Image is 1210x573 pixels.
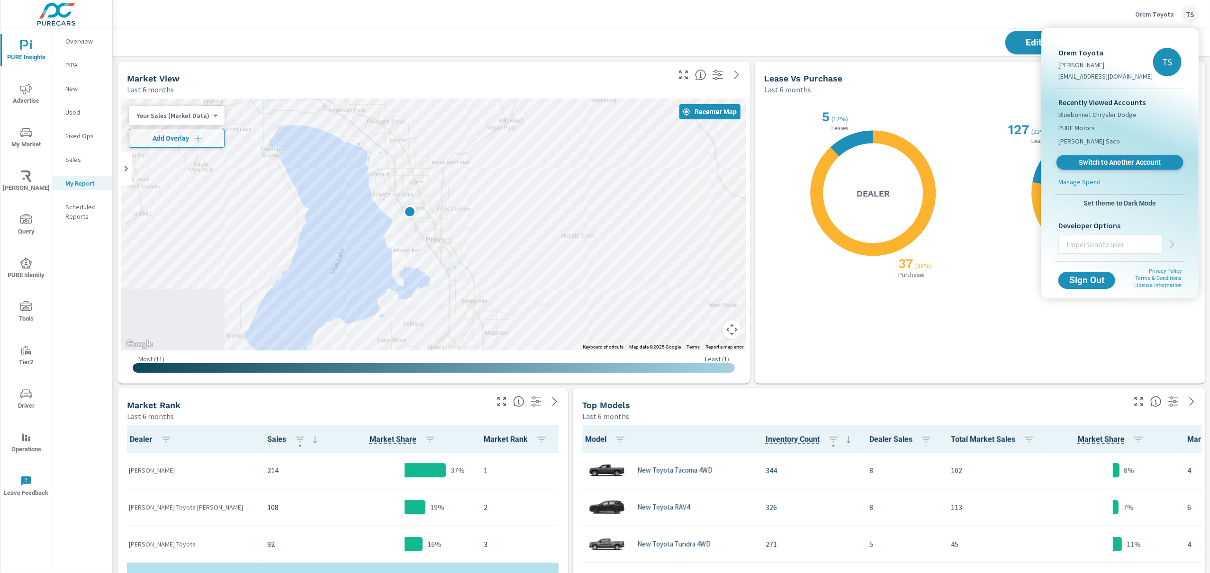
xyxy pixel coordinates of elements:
[1134,282,1182,288] a: License Information
[1058,177,1101,187] p: Manage Spend
[1058,199,1182,207] span: Set theme to Dark Mode
[1058,110,1137,119] span: Bluebonnet Chrysler Dodge
[1056,155,1183,170] a: Switch to Another Account
[1058,97,1182,108] p: Recently Viewed Accounts
[1058,136,1120,146] span: [PERSON_NAME] Saco
[1058,60,1153,70] p: [PERSON_NAME]
[1066,276,1108,285] span: Sign Out
[1135,275,1182,281] a: Terms & Conditions
[1149,268,1182,274] a: Privacy Policy
[1055,195,1185,212] button: Set theme to Dark Mode
[1059,232,1162,257] input: Impersonate user
[1153,48,1182,76] div: TS
[1055,177,1185,190] a: Manage Spend
[1058,47,1153,58] p: Orem Toyota
[1058,123,1095,133] span: PURE Motors
[1058,272,1115,289] button: Sign Out
[1058,220,1182,231] p: Developer Options
[1062,158,1178,167] span: Switch to Another Account
[1058,72,1153,81] p: [EMAIL_ADDRESS][DOMAIN_NAME]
